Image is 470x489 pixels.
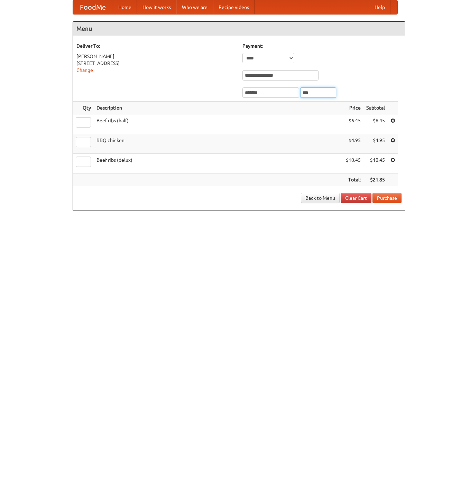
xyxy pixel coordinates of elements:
a: FoodMe [73,0,113,14]
td: $4.95 [363,134,388,154]
div: [PERSON_NAME] [76,53,236,60]
h5: Deliver To: [76,43,236,49]
th: Subtotal [363,102,388,114]
td: $6.45 [343,114,363,134]
th: Description [94,102,343,114]
td: $4.95 [343,134,363,154]
td: $10.45 [363,154,388,173]
a: Who we are [176,0,213,14]
th: Price [343,102,363,114]
td: BBQ chicken [94,134,343,154]
a: Home [113,0,137,14]
a: Change [76,67,93,73]
th: Qty [73,102,94,114]
a: Clear Cart [341,193,371,203]
td: $10.45 [343,154,363,173]
a: How it works [137,0,176,14]
th: $21.85 [363,173,388,186]
a: Recipe videos [213,0,255,14]
button: Purchase [372,193,402,203]
td: Beef ribs (delux) [94,154,343,173]
a: Help [369,0,390,14]
h5: Payment: [242,43,402,49]
td: Beef ribs (half) [94,114,343,134]
td: $6.45 [363,114,388,134]
div: [STREET_ADDRESS] [76,60,236,67]
th: Total: [343,173,363,186]
a: Back to Menu [301,193,340,203]
h4: Menu [73,22,405,36]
